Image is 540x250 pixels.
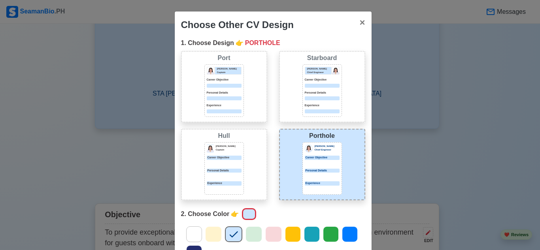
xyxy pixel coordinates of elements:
[216,148,242,152] p: Captain
[281,53,363,63] div: Starboard
[181,207,365,222] div: 2. Choose Color
[183,53,265,63] div: Port
[217,71,241,74] p: Captain
[281,131,363,141] div: Porthole
[183,131,265,141] div: Hull
[307,67,331,71] p: [PERSON_NAME]
[359,17,365,28] span: ×
[245,38,280,48] span: PORTHOLE
[236,38,244,48] span: point
[207,91,242,95] p: Personal Details
[305,103,340,108] p: Experience
[207,156,242,160] p: Career Objective
[207,169,242,173] p: Personal Details
[181,18,294,32] div: Choose Other CV Design
[207,181,242,186] p: Experience
[181,38,365,48] div: 1. Choose Design
[217,67,241,71] p: [PERSON_NAME]
[305,78,340,82] p: Career Objective
[315,145,340,148] p: [PERSON_NAME]
[207,103,242,108] p: Experience
[305,91,340,95] p: Personal Details
[307,71,331,74] p: Chief Engineer
[305,169,340,173] div: Personal Details
[315,148,340,152] p: Chief Engineer
[216,145,242,148] p: [PERSON_NAME]
[305,156,340,160] div: Career Objective
[305,181,340,186] div: Experience
[207,78,242,82] p: Career Objective
[231,209,239,219] span: point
